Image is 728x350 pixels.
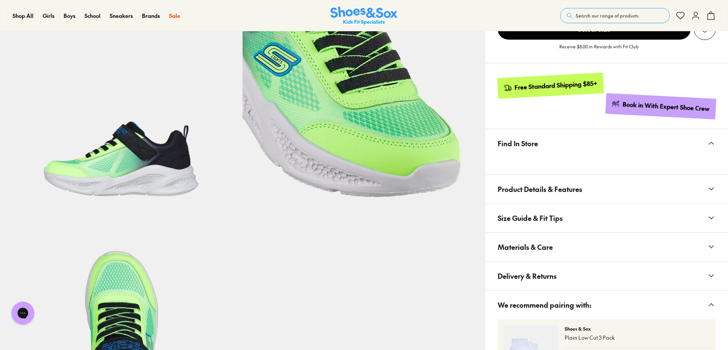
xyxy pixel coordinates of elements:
a: Free Standard Shipping $85+ [497,73,603,99]
button: Size Guide & Fit Tips [485,204,728,232]
span: Sale [169,12,180,19]
a: School [85,12,101,20]
img: SNS_Logo_Responsive.svg [330,6,398,25]
button: Materials & Care [485,233,728,261]
a: Girls [43,12,54,20]
a: Boys [64,12,75,20]
span: Brands [142,12,160,19]
span: Materials & Care [498,236,553,258]
span: Find In Store [498,132,538,155]
span: Product Details & Features [498,178,582,200]
a: Brands [142,12,160,20]
iframe: Find in Store [498,158,716,165]
a: Book in With Expert Shoe Crew [605,93,716,119]
span: Boys [64,12,75,19]
span: Size Guide & Fit Tips [498,207,563,229]
a: Sale [169,12,180,20]
span: Shop All [13,12,34,19]
button: Search our range of products [560,8,670,23]
p: Plain Low Cut 3 Pack [565,334,710,342]
span: Girls [43,12,54,19]
p: Receive $8.00 in Rewards with Fit Club [559,43,639,57]
iframe: Gorgias live chat messenger [8,299,38,327]
span: Sneakers [110,12,133,19]
span: School [85,12,101,19]
button: Delivery & Returns [485,262,728,290]
span: Delivery & Returns [498,265,557,287]
a: Shop All [13,12,34,20]
a: Shoes & Sox [330,6,398,25]
button: We recommend pairing with: [485,291,728,319]
span: Search our range of products [576,12,639,19]
div: Book in With Expert Shoe Crew [623,100,710,113]
a: Sneakers [110,12,133,20]
p: Shoes & Sox [565,325,710,332]
button: Product Details & Features [485,175,728,203]
span: We recommend pairing with: [498,294,591,316]
div: Free Standard Shipping $85+ [514,79,597,91]
button: Find In Store [485,129,728,158]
